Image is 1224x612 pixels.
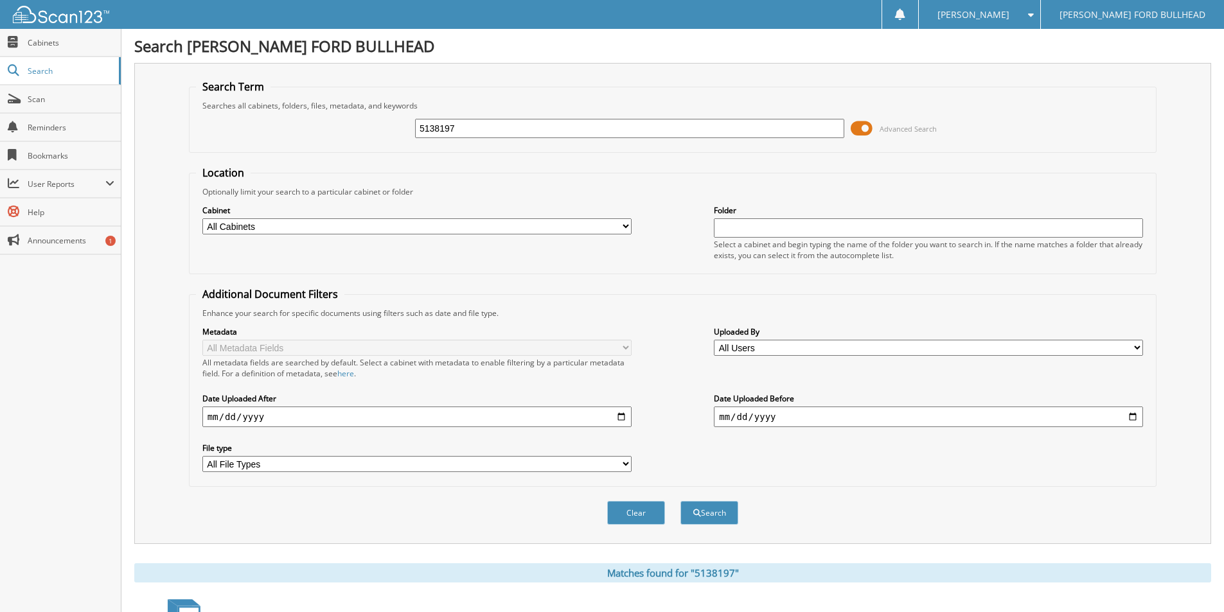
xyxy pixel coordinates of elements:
span: Advanced Search [880,124,937,134]
span: Scan [28,94,114,105]
a: here [337,368,354,379]
label: Uploaded By [714,326,1143,337]
div: Searches all cabinets, folders, files, metadata, and keywords [196,100,1149,111]
legend: Search Term [196,80,271,94]
span: [PERSON_NAME] [937,11,1009,19]
img: scan123-logo-white.svg [13,6,109,23]
span: [PERSON_NAME] FORD BULLHEAD [1060,11,1205,19]
label: Folder [714,205,1143,216]
div: Matches found for "5138197" [134,563,1211,582]
span: Bookmarks [28,150,114,161]
span: Announcements [28,235,114,246]
label: Metadata [202,326,632,337]
input: end [714,407,1143,427]
span: Search [28,66,112,76]
legend: Additional Document Filters [196,287,344,301]
button: Search [680,501,738,525]
label: Date Uploaded After [202,393,632,404]
span: Reminders [28,122,114,133]
h1: Search [PERSON_NAME] FORD BULLHEAD [134,35,1211,57]
div: Optionally limit your search to a particular cabinet or folder [196,186,1149,197]
button: Clear [607,501,665,525]
span: Cabinets [28,37,114,48]
div: All metadata fields are searched by default. Select a cabinet with metadata to enable filtering b... [202,357,632,379]
label: File type [202,442,632,453]
label: Date Uploaded Before [714,393,1143,404]
div: 1 [105,236,116,246]
div: Enhance your search for specific documents using filters such as date and file type. [196,308,1149,319]
input: start [202,407,632,427]
span: Help [28,207,114,218]
legend: Location [196,166,251,180]
label: Cabinet [202,205,632,216]
div: Select a cabinet and begin typing the name of the folder you want to search in. If the name match... [714,239,1143,261]
span: User Reports [28,179,105,189]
